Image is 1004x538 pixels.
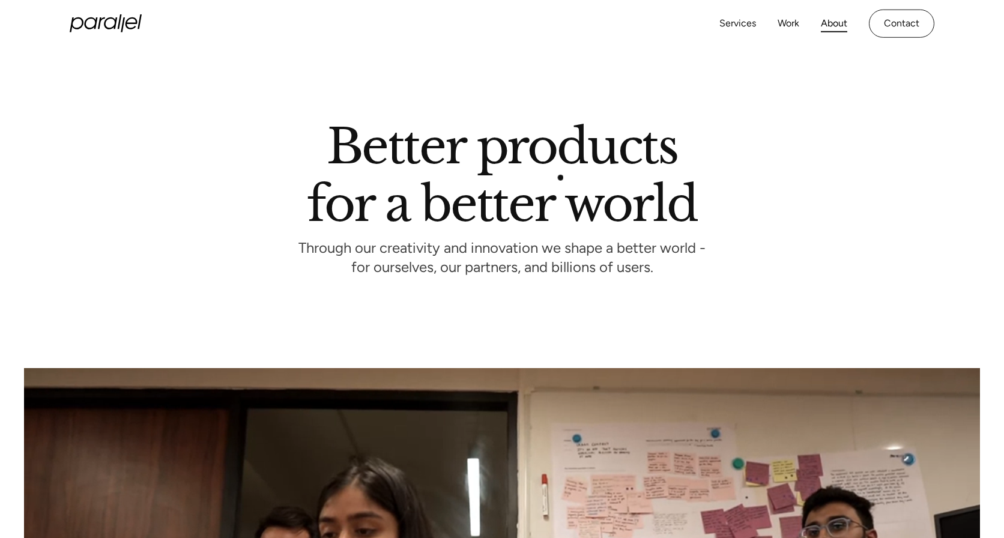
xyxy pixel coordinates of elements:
[719,15,756,32] a: Services
[869,10,934,38] a: Contact
[821,15,847,32] a: About
[298,243,706,276] p: Through our creativity and innovation we shape a better world - for ourselves, our partners, and ...
[70,14,142,32] a: home
[778,15,799,32] a: Work
[307,129,697,222] h1: Better products for a better world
